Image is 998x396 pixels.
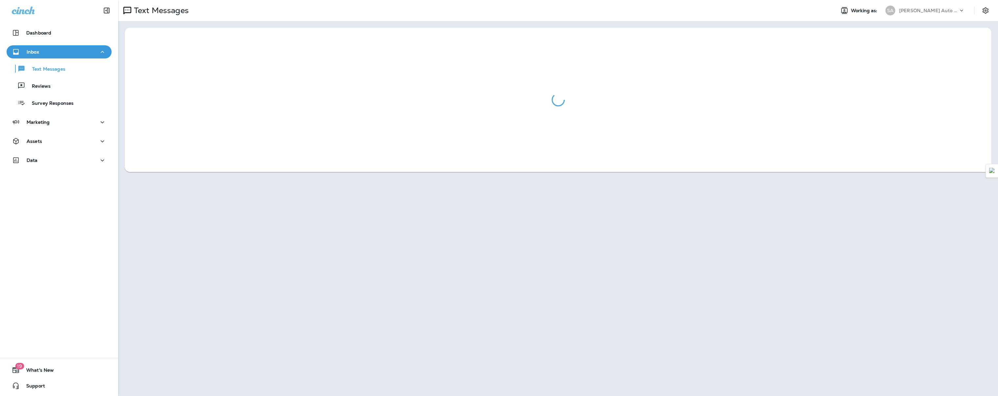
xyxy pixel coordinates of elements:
span: Support [20,383,45,391]
p: Dashboard [26,30,51,35]
p: Assets [27,139,42,144]
span: Working as: [851,8,879,13]
img: Detect Auto [989,168,995,174]
button: Text Messages [7,62,112,76]
button: Settings [980,5,991,16]
p: Text Messages [26,66,65,73]
button: Dashboard [7,26,112,39]
p: Reviews [25,83,51,90]
p: Data [27,158,38,163]
button: Data [7,154,112,167]
button: Marketing [7,116,112,129]
button: Support [7,379,112,392]
button: Reviews [7,79,112,93]
button: Collapse Sidebar [97,4,116,17]
button: 19What's New [7,363,112,377]
p: Marketing [27,120,50,125]
p: Survey Responses [25,100,74,107]
p: Text Messages [131,6,189,15]
button: Assets [7,135,112,148]
span: 19 [15,363,24,369]
span: What's New [20,367,54,375]
p: [PERSON_NAME] Auto Service & Tire Pros [899,8,958,13]
button: Survey Responses [7,96,112,110]
button: Inbox [7,45,112,58]
div: SA [885,6,895,15]
p: Inbox [27,49,39,55]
